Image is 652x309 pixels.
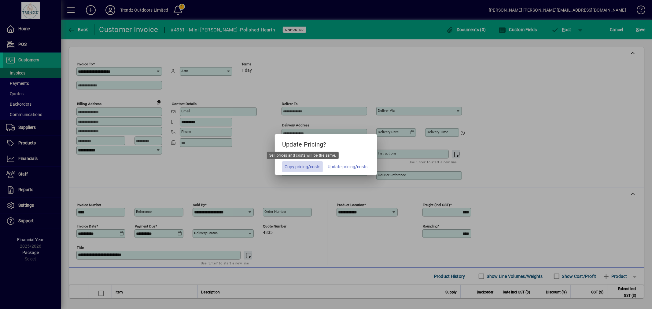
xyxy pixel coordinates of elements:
span: Update pricing/costs [328,164,367,170]
button: Copy pricing/costs [282,161,323,172]
span: Copy pricing/costs [285,164,320,170]
h5: Update Pricing? [275,134,377,152]
div: Sell prices and costs will be the same. [267,152,339,159]
button: Update pricing/costs [325,161,370,172]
